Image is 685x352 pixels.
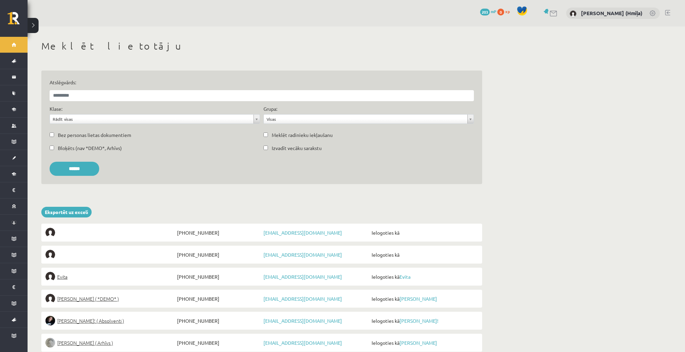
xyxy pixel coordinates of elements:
[175,228,262,237] span: [PHONE_NUMBER]
[263,318,342,324] a: [EMAIL_ADDRESS][DOMAIN_NAME]
[370,338,478,348] span: Ielogoties kā
[50,79,474,86] label: Atslēgvārds:
[45,316,175,326] a: [PERSON_NAME]! ( Absolventi )
[480,9,496,14] a: 203 mP
[491,9,496,14] span: mP
[175,294,262,303] span: [PHONE_NUMBER]
[370,228,478,237] span: Ielogoties kā
[58,145,122,152] label: Bloķēts (nav *DEMO*, Arhīvs)
[570,10,577,17] img: Anastasiia Khmil (Hmiļa)
[399,296,437,302] a: [PERSON_NAME]
[57,316,124,326] span: [PERSON_NAME]! ( Absolventi )
[263,274,342,280] a: [EMAIL_ADDRESS][DOMAIN_NAME]
[45,338,55,348] img: Lelde Braune
[505,9,510,14] span: xp
[50,115,260,124] a: Rādīt visas
[45,294,175,303] a: [PERSON_NAME] ( *DEMO* )
[175,338,262,348] span: [PHONE_NUMBER]
[399,274,411,280] a: Evita
[264,115,474,124] a: Visas
[497,9,504,15] span: 0
[399,340,437,346] a: [PERSON_NAME]
[45,294,55,303] img: Elīna Elizabete Ancveriņa
[370,272,478,281] span: Ielogoties kā
[57,272,68,281] span: Evita
[263,296,342,302] a: [EMAIL_ADDRESS][DOMAIN_NAME]
[497,9,513,14] a: 0 xp
[267,115,465,124] span: Visas
[399,318,438,324] a: [PERSON_NAME]!
[45,272,55,281] img: Evita
[57,338,113,348] span: [PERSON_NAME] ( Arhīvs )
[263,340,342,346] a: [EMAIL_ADDRESS][DOMAIN_NAME]
[581,10,642,17] a: [PERSON_NAME] (Hmiļa)
[175,272,262,281] span: [PHONE_NUMBER]
[480,9,490,15] span: 203
[370,294,478,303] span: Ielogoties kā
[263,230,342,236] a: [EMAIL_ADDRESS][DOMAIN_NAME]
[45,272,175,281] a: Evita
[263,252,342,258] a: [EMAIL_ADDRESS][DOMAIN_NAME]
[272,145,322,152] label: Izvadīt vecāku sarakstu
[41,207,92,217] a: Eksportēt uz exceli
[57,294,119,303] span: [PERSON_NAME] ( *DEMO* )
[370,316,478,326] span: Ielogoties kā
[8,12,28,29] a: Rīgas 1. Tālmācības vidusskola
[58,131,131,139] label: Bez personas lietas dokumentiem
[370,250,478,259] span: Ielogoties kā
[45,316,55,326] img: Sofija Anrio-Karlauska!
[263,105,277,113] label: Grupa:
[50,105,62,113] label: Klase:
[41,40,482,52] h1: Meklēt lietotāju
[175,316,262,326] span: [PHONE_NUMBER]
[272,131,333,139] label: Meklēt radinieku iekļaušanu
[53,115,251,124] span: Rādīt visas
[45,338,175,348] a: [PERSON_NAME] ( Arhīvs )
[175,250,262,259] span: [PHONE_NUMBER]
